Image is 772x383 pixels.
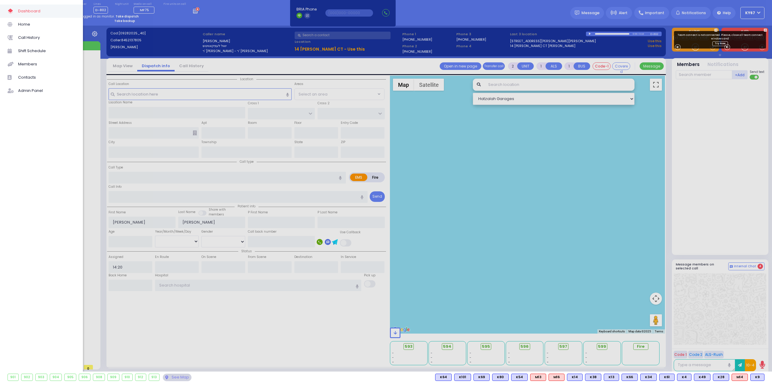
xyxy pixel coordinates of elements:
[713,374,729,381] div: K28
[549,374,565,381] div: ALS
[659,374,675,381] div: BLS
[122,374,133,381] div: 910
[732,374,748,381] div: ALS
[732,374,748,381] div: M14
[492,374,509,381] div: BLS
[65,374,76,381] div: 905
[435,374,452,381] div: K64
[50,374,62,381] div: 904
[135,374,146,381] div: 912
[21,374,33,381] div: 902
[8,374,18,381] div: 901
[454,374,471,381] div: BLS
[530,374,546,381] div: ALS
[18,87,75,95] span: Admin Panel
[604,374,619,381] div: BLS
[18,7,75,15] span: Dashboard
[36,374,47,381] div: 903
[750,374,764,381] div: K9
[149,374,160,381] div: 913
[454,374,471,381] div: K101
[492,374,509,381] div: K80
[567,374,583,381] div: BLS
[622,374,638,381] div: BLS
[18,47,75,55] span: Shift Schedule
[604,374,619,381] div: K13
[93,374,105,381] div: 908
[694,374,710,381] div: K49
[622,374,638,381] div: K66
[18,74,75,81] span: Contacts
[677,374,691,381] div: K4
[713,374,729,381] div: BLS
[473,374,490,381] div: K69
[750,374,764,381] div: BLS
[530,374,546,381] div: M13
[640,374,657,381] div: BLS
[473,374,490,381] div: BLS
[108,374,119,381] div: 909
[640,374,657,381] div: K34
[511,374,528,381] div: K54
[18,20,75,28] span: Home
[567,374,583,381] div: K14
[79,374,90,381] div: 906
[163,374,191,381] div: See map
[585,374,601,381] div: K38
[694,374,710,381] div: BLS
[585,374,601,381] div: BLS
[549,374,565,381] div: M16
[677,374,691,381] div: BLS
[659,374,675,381] div: K61
[18,34,75,42] span: Call History
[511,374,528,381] div: BLS
[435,374,452,381] div: BLS
[18,60,75,68] span: Members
